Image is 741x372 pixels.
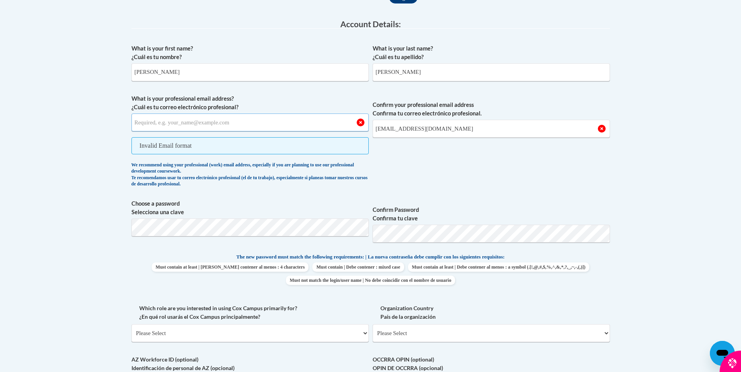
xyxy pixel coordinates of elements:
[236,253,505,260] span: The new password must match the following requirements: | La nueva contraseña debe cumplir con lo...
[373,120,610,138] input: Required
[710,341,735,366] iframe: Button to launch messaging window
[312,262,404,272] span: Must contain | Debe contener : mixed case
[131,304,369,321] label: Which role are you interested in using Cox Campus primarily for? ¿En qué rol usarás el Cox Campus...
[131,114,369,131] input: Metadata input
[373,206,610,223] label: Confirm Password Confirma tu clave
[373,101,610,118] label: Confirm your professional email address Confirma tu correo electrónico profesional.
[373,44,610,61] label: What is your last name? ¿Cuál es tu apellido?
[340,19,401,29] span: Account Details:
[131,199,369,217] label: Choose a password Selecciona una clave
[131,44,369,61] label: What is your first name? ¿Cuál es tu nombre?
[131,162,369,188] div: We recommend using your professional (work) email address, especially if you are planning to use ...
[373,304,610,321] label: Organization Country País de la organización
[373,63,610,81] input: Metadata input
[152,262,308,272] span: Must contain at least | [PERSON_NAME] contener al menos : 4 characters
[408,262,589,272] span: Must contain at least | Debe contener al menos : a symbol (.[!,@,#,$,%,^,&,*,?,_,~,-,(,)])
[131,94,369,112] label: What is your professional email address? ¿Cuál es tu correo electrónico profesional?
[131,63,369,81] input: Metadata input
[131,137,369,154] span: Invalid Email format
[286,276,455,285] span: Must not match the login/user name | No debe coincidir con el nombre de usuario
